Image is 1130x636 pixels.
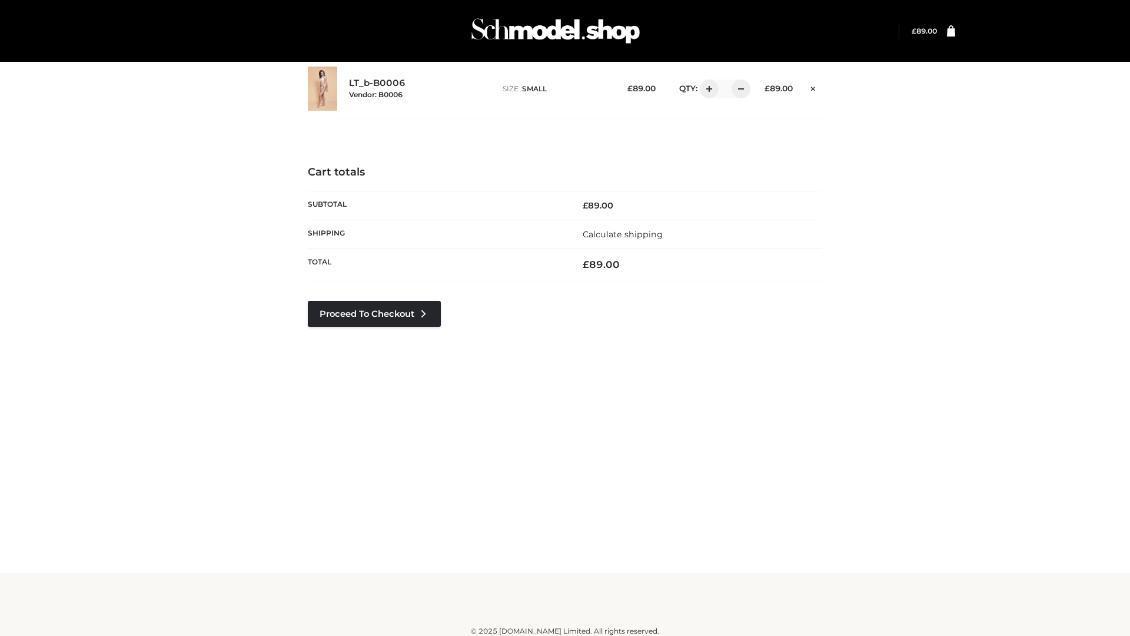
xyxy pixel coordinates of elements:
span: £ [912,26,916,35]
span: SMALL [522,84,547,93]
img: LT_b-B0006 - SMALL [308,67,337,111]
h4: Cart totals [308,166,822,179]
span: £ [765,84,770,93]
a: Remove this item [805,79,822,95]
span: £ [627,84,633,93]
bdi: 89.00 [583,200,613,211]
p: size : [503,84,609,94]
th: Total [308,249,565,280]
a: LT_b-B0006 [349,78,406,89]
bdi: 89.00 [765,84,793,93]
span: £ [583,259,589,270]
a: £89.00 [912,26,937,35]
th: Shipping [308,220,565,249]
bdi: 89.00 [627,84,656,93]
small: Vendor: B0006 [349,90,403,99]
bdi: 89.00 [912,26,937,35]
span: £ [583,200,588,211]
div: QTY: [667,79,746,98]
a: Proceed to Checkout [308,301,441,327]
th: Subtotal [308,191,565,220]
bdi: 89.00 [583,259,620,270]
img: Schmodel Admin 964 [467,8,644,54]
a: Calculate shipping [583,229,663,240]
